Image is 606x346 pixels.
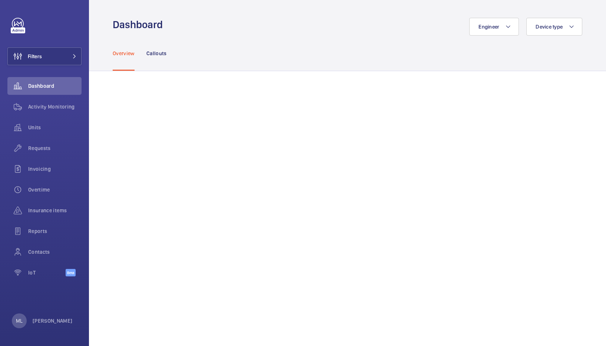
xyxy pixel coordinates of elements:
button: Engineer [469,18,519,36]
span: Contacts [28,248,82,256]
span: Units [28,124,82,131]
span: Dashboard [28,82,82,90]
span: Filters [28,53,42,60]
span: Activity Monitoring [28,103,82,110]
span: Device type [536,24,563,30]
span: Overtime [28,186,82,193]
span: Engineer [478,24,499,30]
button: Device type [526,18,582,36]
span: IoT [28,269,66,276]
span: Insurance items [28,207,82,214]
h1: Dashboard [113,18,167,31]
p: Callouts [146,50,167,57]
span: Invoicing [28,165,82,173]
span: Requests [28,144,82,152]
p: Overview [113,50,135,57]
p: [PERSON_NAME] [33,317,73,325]
button: Filters [7,47,82,65]
span: Reports [28,227,82,235]
span: Beta [66,269,76,276]
p: ML [16,317,23,325]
